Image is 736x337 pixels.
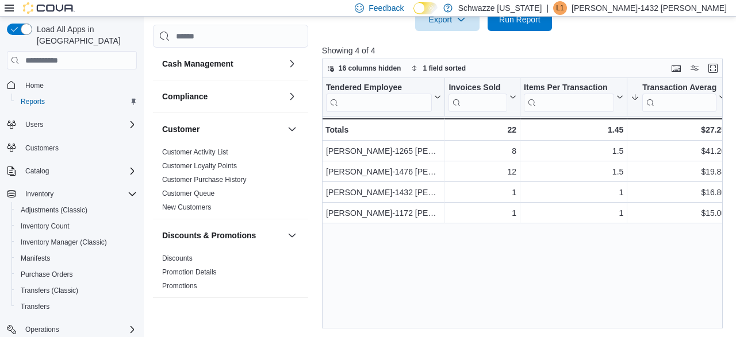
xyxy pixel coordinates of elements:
button: Display options [688,61,701,75]
button: Reports [11,94,141,110]
button: Home [2,76,141,93]
div: 1 [448,207,516,220]
div: 12 [448,165,516,179]
span: Inventory Manager (Classic) [16,235,137,249]
span: Home [25,81,44,90]
div: 1 [448,186,516,200]
span: Customer Queue [162,189,214,199]
span: Manifests [21,254,50,263]
span: Catalog [21,164,137,178]
span: Users [21,118,137,131]
button: Manifests [11,250,141,266]
button: Transfers (Classic) [11,282,141,299]
button: Inventory [2,186,141,202]
span: New Customers [162,203,211,212]
div: Invoices Sold [448,83,507,94]
a: New Customers [162,204,211,212]
button: Run Report [488,8,552,31]
button: Transfers [11,299,141,315]
button: Cash Management [162,59,283,70]
span: Inventory Count [16,219,137,233]
div: Totals [325,123,441,137]
span: Catalog [25,166,49,176]
button: Inventory Count [11,218,141,234]
a: Inventory Count [16,219,74,233]
div: Invoices Sold [448,83,507,112]
button: Inventory Manager (Classic) [11,234,141,250]
button: Items Per Transaction [524,83,623,112]
p: Showing 4 of 4 [322,45,727,56]
button: Compliance [162,91,283,103]
span: Reports [16,95,137,109]
a: Promotions [162,282,197,290]
div: Discounts & Promotions [153,252,308,298]
h3: Discounts & Promotions [162,230,256,242]
a: Customers [21,141,63,155]
div: [PERSON_NAME]-1476 [PERSON_NAME] [326,165,441,179]
div: $19.84 [631,165,726,179]
a: Adjustments (Classic) [16,203,92,217]
span: Promotion Details [162,268,217,277]
div: 1 [524,186,623,200]
div: 1.5 [524,165,623,179]
a: Customer Loyalty Points [162,162,237,171]
a: Purchase Orders [16,268,78,281]
a: Discounts [162,255,193,263]
button: Cash Management [285,57,299,71]
button: Catalog [2,163,141,179]
span: Purchase Orders [21,270,73,279]
p: [PERSON_NAME]-1432 [PERSON_NAME] [572,1,727,15]
span: Customers [25,144,59,153]
span: Feedback [369,2,404,14]
div: $41.20 [631,145,726,158]
span: Operations [21,323,137,336]
div: $16.80 [631,186,726,200]
span: Export [422,8,473,31]
button: Customer [285,123,299,137]
span: Dark Mode [413,14,414,15]
span: Inventory [25,189,53,199]
h3: Compliance [162,91,208,103]
button: Transaction Average [631,83,726,112]
a: Manifests [16,251,55,265]
button: Discounts & Promotions [162,230,283,242]
h3: Cash Management [162,59,233,70]
span: L1 [556,1,563,15]
div: 1.45 [524,123,623,137]
span: Customer Loyalty Points [162,162,237,171]
h3: Customer [162,124,200,135]
a: Promotion Details [162,269,217,277]
button: Enter fullscreen [706,61,720,75]
span: Purchase Orders [16,268,137,281]
span: Customers [21,141,137,155]
div: Transaction Average [642,83,716,112]
a: Home [21,79,48,92]
span: Inventory [21,187,137,201]
span: Run Report [499,14,540,25]
div: $27.25 [631,123,726,137]
div: [PERSON_NAME]-1432 [PERSON_NAME] [326,186,441,200]
button: Compliance [285,90,299,104]
div: 22 [448,123,516,137]
div: Items Per Transaction [524,83,614,112]
span: Adjustments (Classic) [21,206,87,215]
p: | [546,1,549,15]
a: Reports [16,95,49,109]
span: Users [25,120,43,129]
input: Dark Mode [413,2,438,14]
button: Keyboard shortcuts [669,61,683,75]
div: Tendered Employee [326,83,432,112]
button: Adjustments (Classic) [11,202,141,218]
button: Export [415,8,480,31]
button: Discounts & Promotions [285,229,299,243]
span: Reports [21,97,45,106]
button: Users [2,117,141,133]
span: Adjustments (Classic) [16,203,137,217]
a: Transfers (Classic) [16,284,83,297]
div: Transaction Average [642,83,716,94]
span: Manifests [16,251,137,265]
span: Load All Apps in [GEOGRAPHIC_DATA] [32,24,137,47]
span: Operations [25,325,59,334]
button: Purchase Orders [11,266,141,282]
button: Operations [21,323,64,336]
